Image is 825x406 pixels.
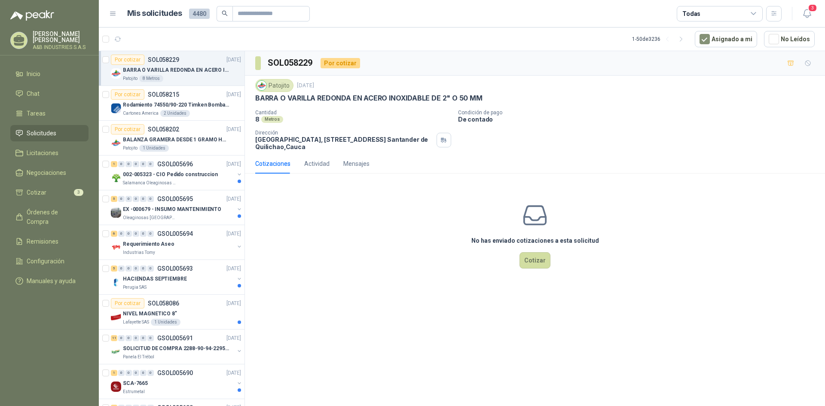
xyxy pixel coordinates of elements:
[111,229,243,256] a: 6 0 0 0 0 0 GSOL005694[DATE] Company LogoRequerimiento AseoIndustrias Tomy
[111,370,117,376] div: 1
[157,266,193,272] p: GSOL005693
[125,161,132,167] div: 0
[111,89,144,100] div: Por cotizar
[118,161,125,167] div: 0
[10,253,89,269] a: Configuración
[27,148,58,158] span: Licitaciones
[140,196,147,202] div: 0
[123,319,149,326] p: Lafayette SAS
[99,86,244,121] a: Por cotizarSOL058215[DATE] Company LogoRodamiento 74550/90-220 Timken BombaVG40Cartones America2 ...
[133,231,139,237] div: 0
[123,110,159,117] p: Cartones America
[111,333,243,360] a: 11 0 0 0 0 0 GSOL005691[DATE] Company LogoSOLICITUD DE COMPRA 2288-90-94-2295-96-2301-02-04Panela...
[139,145,169,152] div: 1 Unidades
[471,236,599,245] h3: No has enviado cotizaciones a esta solicitud
[74,189,83,196] span: 3
[27,237,58,246] span: Remisiones
[123,171,218,179] p: 002-005323 - CIO Pedido construccion
[133,161,139,167] div: 0
[111,231,117,237] div: 6
[127,7,182,20] h1: Mis solicitudes
[458,110,822,116] p: Condición de pago
[118,335,125,341] div: 0
[111,382,121,392] img: Company Logo
[297,82,314,90] p: [DATE]
[226,334,241,342] p: [DATE]
[111,312,121,322] img: Company Logo
[99,51,244,86] a: Por cotizarSOL058229[DATE] Company LogoBARRA O VARILLA REDONDA EN ACERO INOXIDABLE DE 2" O 50 MMP...
[27,256,64,266] span: Configuración
[140,161,147,167] div: 0
[111,298,144,308] div: Por cotizar
[160,110,190,117] div: 2 Unidades
[123,310,177,318] p: NIVEL MAGNETICO 8"
[147,266,154,272] div: 0
[111,173,121,183] img: Company Logo
[226,265,241,273] p: [DATE]
[125,335,132,341] div: 0
[125,266,132,272] div: 0
[27,276,76,286] span: Manuales y ayuda
[111,196,117,202] div: 5
[148,126,179,132] p: SOL058202
[147,231,154,237] div: 0
[10,233,89,250] a: Remisiones
[226,299,241,308] p: [DATE]
[27,208,80,226] span: Órdenes de Compra
[147,161,154,167] div: 0
[111,266,117,272] div: 5
[226,160,241,168] p: [DATE]
[255,79,293,92] div: Patojito
[226,230,241,238] p: [DATE]
[33,31,89,43] p: [PERSON_NAME] [PERSON_NAME]
[111,368,243,395] a: 1 0 0 0 0 0 GSOL005690[DATE] Company LogoSCA-7665Estrumetal
[111,159,243,186] a: 1 0 0 0 0 0 GSOL005696[DATE] Company Logo002-005323 - CIO Pedido construccionSalamanca Oleaginosa...
[111,263,243,291] a: 5 0 0 0 0 0 GSOL005693[DATE] Company LogoHACIENDAS SEPTIEMBREPerugia SAS
[27,89,40,98] span: Chat
[268,56,314,70] h3: SOL058229
[226,91,241,99] p: [DATE]
[118,370,125,376] div: 0
[125,231,132,237] div: 0
[255,159,290,168] div: Cotizaciones
[343,159,370,168] div: Mensajes
[519,252,550,269] button: Cotizar
[255,94,483,103] p: BARRA O VARILLA REDONDA EN ACERO INOXIDABLE DE 2" O 50 MM
[226,195,241,203] p: [DATE]
[111,103,121,113] img: Company Logo
[123,240,174,248] p: Requerimiento Aseo
[147,335,154,341] div: 0
[27,109,46,118] span: Tareas
[123,214,177,221] p: Oleaginosas [GEOGRAPHIC_DATA][PERSON_NAME]
[255,136,433,150] p: [GEOGRAPHIC_DATA], [STREET_ADDRESS] Santander de Quilichao , Cauca
[10,273,89,289] a: Manuales y ayuda
[111,208,121,218] img: Company Logo
[10,10,54,21] img: Logo peakr
[111,277,121,287] img: Company Logo
[123,66,230,74] p: BARRA O VARILLA REDONDA EN ACERO INOXIDABLE DE 2" O 50 MM
[255,116,260,123] p: 8
[27,188,46,197] span: Cotizar
[125,196,132,202] div: 0
[133,370,139,376] div: 0
[147,370,154,376] div: 0
[10,105,89,122] a: Tareas
[157,335,193,341] p: GSOL005691
[99,121,244,156] a: Por cotizarSOL058202[DATE] Company LogoBALANZA GRAMERA DESDE 1 GRAMO HASTA 5 GRAMOSPatojito1 Unid...
[799,6,815,21] button: 3
[304,159,330,168] div: Actividad
[140,231,147,237] div: 0
[140,370,147,376] div: 0
[148,300,179,306] p: SOL058086
[27,128,56,138] span: Solicitudes
[140,335,147,341] div: 0
[147,196,154,202] div: 0
[118,266,125,272] div: 0
[123,75,137,82] p: Patojito
[255,110,451,116] p: Cantidad
[226,125,241,134] p: [DATE]
[111,161,117,167] div: 1
[33,45,89,50] p: A&B INDUSTRIES S.A.S
[123,249,155,256] p: Industrias Tomy
[111,68,121,79] img: Company Logo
